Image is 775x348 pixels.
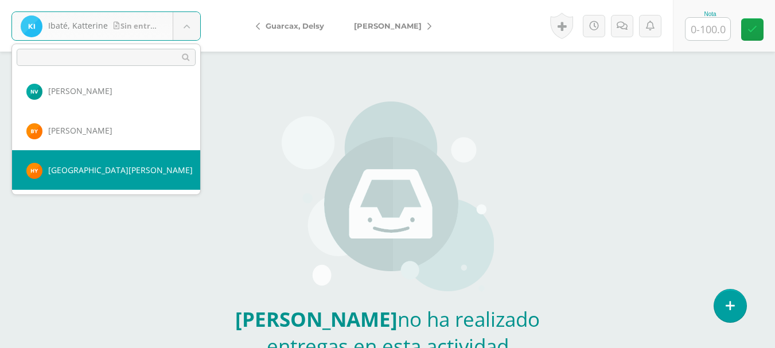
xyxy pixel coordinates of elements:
span: [PERSON_NAME] [48,125,112,136]
img: 3368bb57a73b0a15f75dad2f592c393e.png [26,84,42,100]
span: [PERSON_NAME] [48,85,112,96]
span: [GEOGRAPHIC_DATA][PERSON_NAME] [48,165,193,175]
img: c169000c28fd4a60e143bc67fa17babb.png [26,123,42,139]
img: fbbb477d9974c649c9c3f90e583df221.png [26,163,42,179]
